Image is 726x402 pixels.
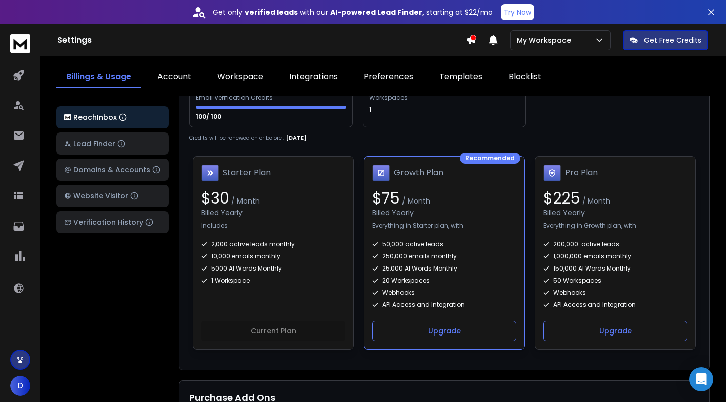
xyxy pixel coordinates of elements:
div: 1 Workspace [201,277,345,285]
a: Billings & Usage [56,66,141,88]
div: Webhooks [372,289,516,297]
a: Templates [429,66,493,88]
span: / Month [580,196,610,206]
p: Try Now [504,7,531,17]
span: $ 30 [201,187,229,209]
button: Upgrade [372,321,516,341]
div: API Access and Integration [372,301,516,309]
div: 20 Workspaces [372,277,516,285]
a: Account [147,66,201,88]
span: $ 225 [543,187,580,209]
p: 1 [369,106,373,114]
div: 250,000 emails monthly [372,252,516,260]
div: API Access and Integration [543,301,687,309]
button: ReachInbox [56,106,169,128]
h1: Settings [57,34,466,46]
div: 150,000 AI Words Monthly [543,264,687,273]
p: [DATE] [286,133,307,142]
p: Everything in Starter plan, with [372,222,463,232]
strong: AI-powered Lead Finder, [330,7,424,17]
button: Verification History [56,211,169,233]
button: Upgrade [543,321,687,341]
div: Recommended [460,153,520,164]
div: 2,000 active leads monthly [201,240,345,248]
p: My Workspace [517,35,575,45]
img: Growth Plan icon [372,165,390,182]
div: 200,000 active leads [543,240,687,248]
div: 10,000 emails monthly [201,252,345,260]
a: Workspace [207,66,273,88]
div: 5000 AI Words Monthly [201,264,345,273]
p: 100/ 100 [196,113,223,121]
div: Billed Yearly [543,208,687,218]
strong: verified leads [245,7,298,17]
h1: Pro Plan [565,167,598,179]
h1: Starter Plan [223,167,271,179]
div: Webhooks [543,289,687,297]
button: D [10,376,30,396]
div: Billed Yearly [201,208,345,218]
div: 1,000,000 emails monthly [543,252,687,260]
span: $ 75 [372,187,400,209]
div: 50,000 active leads [372,240,516,248]
button: Get Free Credits [623,30,708,50]
button: Domains & Accounts [56,159,169,181]
p: Credits will be renewed on or before : [189,134,284,142]
img: Starter Plan icon [201,165,219,182]
p: Get only with our starting at $22/mo [213,7,493,17]
h1: Growth Plan [394,167,443,179]
div: Workspaces [369,94,409,102]
p: Get Free Credits [644,35,701,45]
p: Includes [201,222,228,232]
div: Billed Yearly [372,208,516,218]
a: Integrations [279,66,348,88]
span: / Month [400,196,430,206]
p: Everything in Growth plan, with [543,222,636,232]
button: Try Now [501,4,534,20]
div: Open Intercom Messenger [689,367,713,391]
img: logo [64,114,71,121]
img: Pro Plan icon [543,165,561,182]
div: 25,000 AI Words Monthly [372,264,516,273]
a: Preferences [354,66,423,88]
img: logo [10,34,30,53]
button: Website Visitor [56,185,169,207]
a: Blocklist [499,66,551,88]
button: Lead Finder [56,132,169,155]
div: Email Verification Credits [196,94,274,102]
div: 50 Workspaces [543,277,687,285]
span: / Month [229,196,260,206]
